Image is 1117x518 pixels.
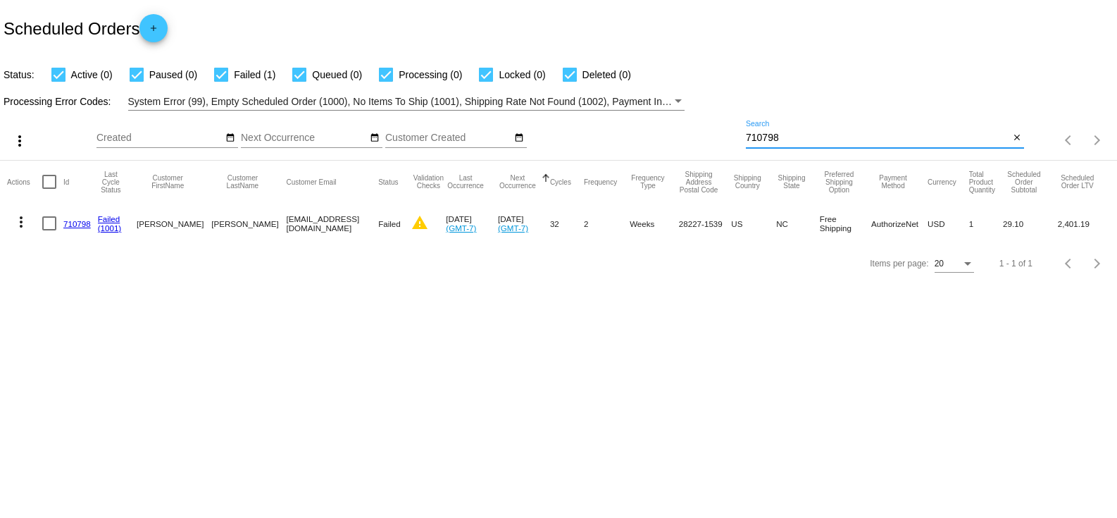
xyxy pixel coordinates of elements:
mat-cell: NC [776,203,820,244]
button: Change sorting for FrequencyType [630,174,666,190]
button: Change sorting for LastOccurrenceUtc [446,174,485,190]
mat-cell: [PERSON_NAME] [211,203,286,244]
input: Customer Created [385,132,512,144]
mat-cell: 2,401.19 [1058,203,1110,244]
button: Next page [1083,126,1111,154]
input: Created [96,132,223,144]
button: Change sorting for Status [378,178,398,186]
mat-cell: USD [928,203,969,244]
mat-header-cell: Actions [7,161,42,203]
button: Change sorting for ShippingCountry [731,174,763,190]
mat-icon: date_range [514,132,524,144]
button: Change sorting for Subtotal [1003,171,1045,194]
button: Change sorting for ShippingState [776,174,807,190]
mat-icon: more_vert [13,214,30,230]
h2: Scheduled Orders [4,14,168,42]
a: (GMT-7) [446,223,476,233]
mat-icon: more_vert [11,132,28,149]
button: Change sorting for ShippingPostcode [679,171,719,194]
mat-cell: Free Shipping [820,203,871,244]
mat-cell: Weeks [630,203,679,244]
mat-icon: date_range [225,132,235,144]
a: Failed [98,214,120,223]
button: Change sorting for LifetimeValue [1058,174,1097,190]
mat-cell: [DATE] [446,203,498,244]
mat-select: Filter by Processing Error Codes [128,93,685,111]
mat-cell: 28227-1539 [679,203,732,244]
mat-cell: 2 [584,203,630,244]
span: Locked (0) [499,66,545,83]
span: 20 [935,259,944,269]
button: Change sorting for CustomerFirstName [137,174,199,190]
button: Change sorting for PreferredShippingOption [820,171,859,194]
mat-cell: 29.10 [1003,203,1058,244]
input: Next Occurrence [241,132,368,144]
mat-cell: 1 [969,203,1003,244]
button: Clear [1009,131,1024,146]
button: Next page [1083,249,1111,278]
mat-icon: date_range [370,132,380,144]
a: (1001) [98,223,122,233]
span: Paused (0) [149,66,197,83]
button: Change sorting for CurrencyIso [928,178,956,186]
mat-cell: [DATE] [498,203,550,244]
mat-cell: US [731,203,776,244]
button: Change sorting for CustomerEmail [286,178,336,186]
button: Change sorting for NextOccurrenceUtc [498,174,537,190]
button: Previous page [1055,249,1083,278]
button: Change sorting for PaymentMethod.Type [871,174,915,190]
mat-cell: [EMAIL_ADDRESS][DOMAIN_NAME] [286,203,378,244]
mat-cell: [PERSON_NAME] [137,203,211,244]
mat-icon: close [1012,132,1022,144]
mat-icon: warning [411,214,428,231]
span: Processing (0) [399,66,462,83]
button: Change sorting for Frequency [584,178,617,186]
button: Change sorting for Cycles [550,178,571,186]
mat-cell: AuthorizeNet [871,203,928,244]
div: 1 - 1 of 1 [999,259,1032,269]
mat-header-cell: Total Product Quantity [969,161,1003,203]
a: (GMT-7) [498,223,528,233]
span: Deleted (0) [582,66,631,83]
span: Queued (0) [312,66,362,83]
mat-cell: 32 [550,203,584,244]
span: Failed [378,219,401,228]
span: Processing Error Codes: [4,96,111,107]
div: Items per page: [870,259,928,269]
input: Search [746,132,1009,144]
span: Failed (1) [234,66,275,83]
span: Status: [4,69,35,80]
mat-icon: add [145,23,162,40]
a: 710798 [63,219,91,228]
button: Previous page [1055,126,1083,154]
mat-select: Items per page: [935,259,974,269]
button: Change sorting for Id [63,178,69,186]
span: Active (0) [71,66,113,83]
mat-header-cell: Validation Checks [411,161,447,203]
button: Change sorting for LastProcessingCycleId [98,171,124,194]
button: Change sorting for CustomerLastName [211,174,273,190]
